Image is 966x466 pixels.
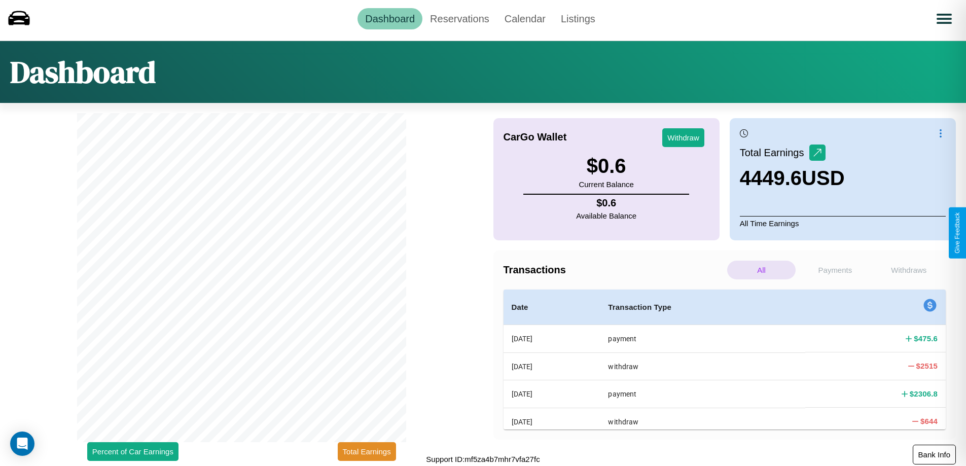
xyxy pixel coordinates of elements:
[916,361,938,371] h4: $ 2515
[954,212,961,254] div: Give Feedback
[10,51,156,93] h1: Dashboard
[662,128,704,147] button: Withdraw
[504,131,567,143] h4: CarGo Wallet
[913,445,956,464] button: Bank Info
[504,264,725,276] h4: Transactions
[727,261,796,279] p: All
[740,216,946,230] p: All Time Earnings
[740,167,845,190] h3: 4449.6 USD
[87,442,178,461] button: Percent of Car Earnings
[914,333,938,344] h4: $ 475.6
[579,155,633,177] h3: $ 0.6
[910,388,938,399] h4: $ 2306.8
[576,209,636,223] p: Available Balance
[875,261,943,279] p: Withdraws
[600,352,805,380] th: withdraw
[600,325,805,353] th: payment
[553,8,603,29] a: Listings
[504,408,600,435] th: [DATE]
[422,8,497,29] a: Reservations
[600,380,805,408] th: payment
[504,380,600,408] th: [DATE]
[357,8,422,29] a: Dashboard
[426,452,540,466] p: Support ID: mf5za4b7mhr7vfa27fc
[512,301,592,313] h4: Date
[504,352,600,380] th: [DATE]
[497,8,553,29] a: Calendar
[504,325,600,353] th: [DATE]
[579,177,633,191] p: Current Balance
[930,5,958,33] button: Open menu
[338,442,396,461] button: Total Earnings
[740,144,809,162] p: Total Earnings
[801,261,869,279] p: Payments
[920,416,938,426] h4: $ 644
[608,301,797,313] h4: Transaction Type
[576,197,636,209] h4: $ 0.6
[10,432,34,456] div: Open Intercom Messenger
[600,408,805,435] th: withdraw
